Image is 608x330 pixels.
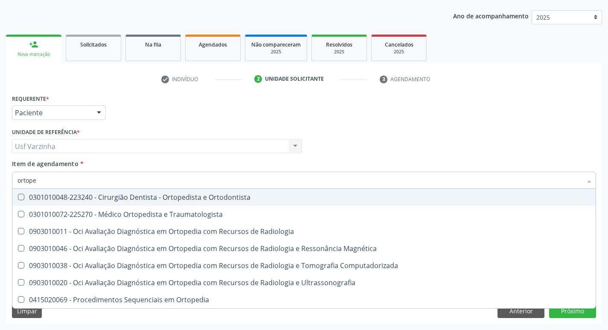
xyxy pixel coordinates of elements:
[453,10,529,21] p: Ano de acompanhamento
[12,92,49,105] label: Requerente
[12,126,80,139] label: Unidade de referência
[17,194,591,201] div: 0301010048-223240 - Cirurgião Dentista - Ortopedista e Ortodontista
[385,41,413,48] span: Cancelados
[17,262,591,269] div: 0903010038 - Oci Avaliação Diagnóstica em Ortopedia com Recursos de Radiologia e Tomografia Compu...
[12,160,79,168] span: Item de agendamento
[15,108,88,117] span: Paciente
[17,172,582,189] input: Buscar por procedimentos
[378,49,420,55] div: 2025
[251,41,301,48] span: Não compareceram
[254,75,262,83] div: 2
[265,75,324,83] div: Unidade solicitante
[318,49,361,55] div: 2025
[29,40,38,49] div: person_add
[497,304,544,318] button: Anterior
[326,41,352,48] span: Resolvidos
[549,304,596,318] button: Próximo
[199,41,227,48] span: Agendados
[17,296,591,303] div: 0415020069 - Procedimentos Sequenciais em Ortopedia
[145,41,161,48] span: Na fila
[12,304,42,318] button: Limpar
[251,49,301,55] div: 2025
[12,51,55,58] div: Nova marcação
[17,245,591,252] div: 0903010046 - Oci Avaliação Diagnóstica em Ortopedia com Recursos de Radiologia e Ressonância Magn...
[17,211,591,218] div: 0301010072-225270 - Médico Ortopedista e Traumatologista
[80,41,107,48] span: Solicitados
[17,279,591,286] div: 0903010020 - Oci Avaliação Diagnóstica em Ortopedia com Recursos de Radiologia e Ultrassonografia
[17,228,591,235] div: 0903010011 - Oci Avaliação Diagnóstica em Ortopedia com Recursos de Radiologia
